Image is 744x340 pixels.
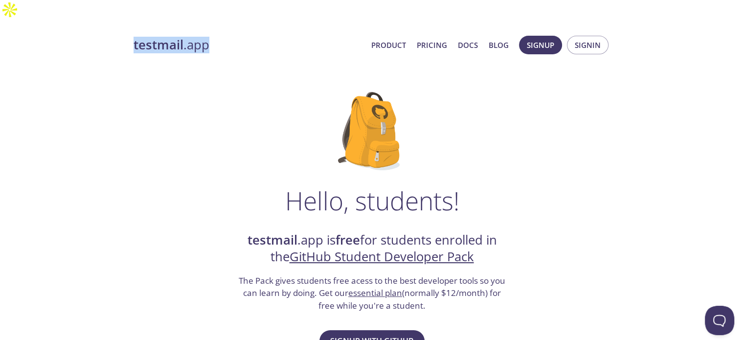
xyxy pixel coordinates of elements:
a: Docs [458,39,478,51]
h2: .app is for students enrolled in the [238,232,507,266]
h1: Hello, students! [285,186,459,215]
iframe: Help Scout Beacon - Open [705,306,734,335]
span: Signin [575,39,601,51]
a: testmail.app [134,37,363,53]
strong: testmail [134,36,183,53]
button: Signin [567,36,609,54]
span: Signup [527,39,554,51]
button: Signup [519,36,562,54]
a: Blog [489,39,509,51]
strong: testmail [248,231,297,249]
a: essential plan [348,287,402,298]
a: GitHub Student Developer Pack [290,248,474,265]
a: Product [371,39,406,51]
img: github-student-backpack.png [338,92,406,170]
strong: free [336,231,360,249]
a: Pricing [417,39,447,51]
h3: The Pack gives students free acess to the best developer tools so you can learn by doing. Get our... [238,274,507,312]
